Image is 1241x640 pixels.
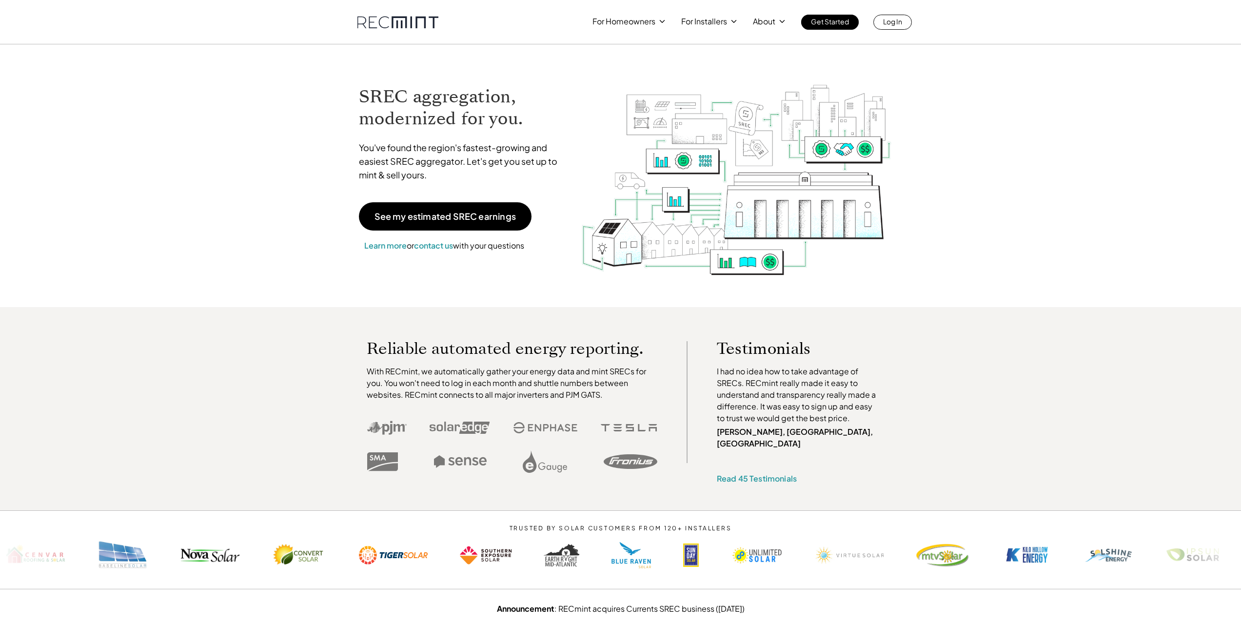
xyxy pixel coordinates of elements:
strong: Announcement [497,603,554,614]
a: Learn more [364,240,407,251]
p: Log In [883,15,902,28]
a: Read 45 Testimonials [717,473,797,484]
p: [PERSON_NAME], [GEOGRAPHIC_DATA], [GEOGRAPHIC_DATA] [717,426,881,449]
p: Get Started [811,15,849,28]
p: See my estimated SREC earnings [374,212,516,221]
a: See my estimated SREC earnings [359,202,532,231]
p: or with your questions [359,239,530,252]
a: Log In [873,15,912,30]
p: I had no idea how to take advantage of SRECs. RECmint really made it easy to understand and trans... [717,366,881,424]
p: Testimonials [717,341,862,356]
p: With RECmint, we automatically gather your energy data and mint SRECs for you. You won't need to ... [367,366,657,401]
p: For Homeowners [592,15,655,28]
p: You've found the region's fastest-growing and easiest SREC aggregator. Let's get you set up to mi... [359,141,567,182]
h1: SREC aggregation, modernized for you. [359,86,567,130]
a: Get Started [801,15,859,30]
a: contact us [414,240,453,251]
img: RECmint value cycle [581,59,892,278]
p: Reliable automated energy reporting. [367,341,657,356]
p: For Installers [681,15,727,28]
p: About [753,15,775,28]
a: Announcement: RECmint acquires Currents SREC business ([DATE]) [497,603,745,614]
p: TRUSTED BY SOLAR CUSTOMERS FROM 120+ INSTALLERS [480,525,761,532]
